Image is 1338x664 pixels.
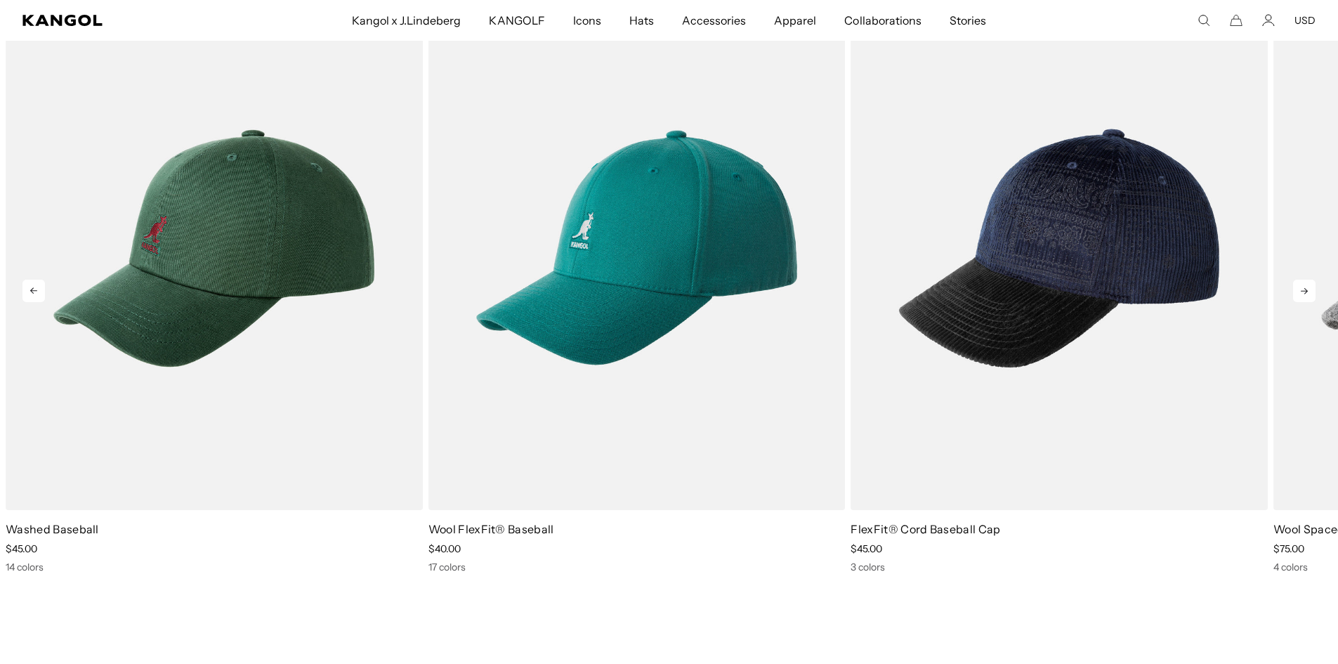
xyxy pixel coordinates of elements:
span: $75.00 [1273,542,1304,555]
span: $40.00 [428,542,461,555]
button: Cart [1230,14,1242,27]
a: Account [1262,14,1275,27]
button: USD [1294,14,1316,27]
a: Kangol [22,15,232,26]
a: Washed Baseball [6,522,99,536]
a: Wool FlexFit® Baseball [428,522,554,536]
span: $45.00 [851,542,882,555]
div: 3 colors [851,561,1268,573]
span: $45.00 [6,542,37,555]
div: 14 colors [6,561,423,573]
a: FlexFit® Cord Baseball Cap [851,522,1000,536]
div: 17 colors [428,561,846,573]
summary: Search here [1198,14,1210,27]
